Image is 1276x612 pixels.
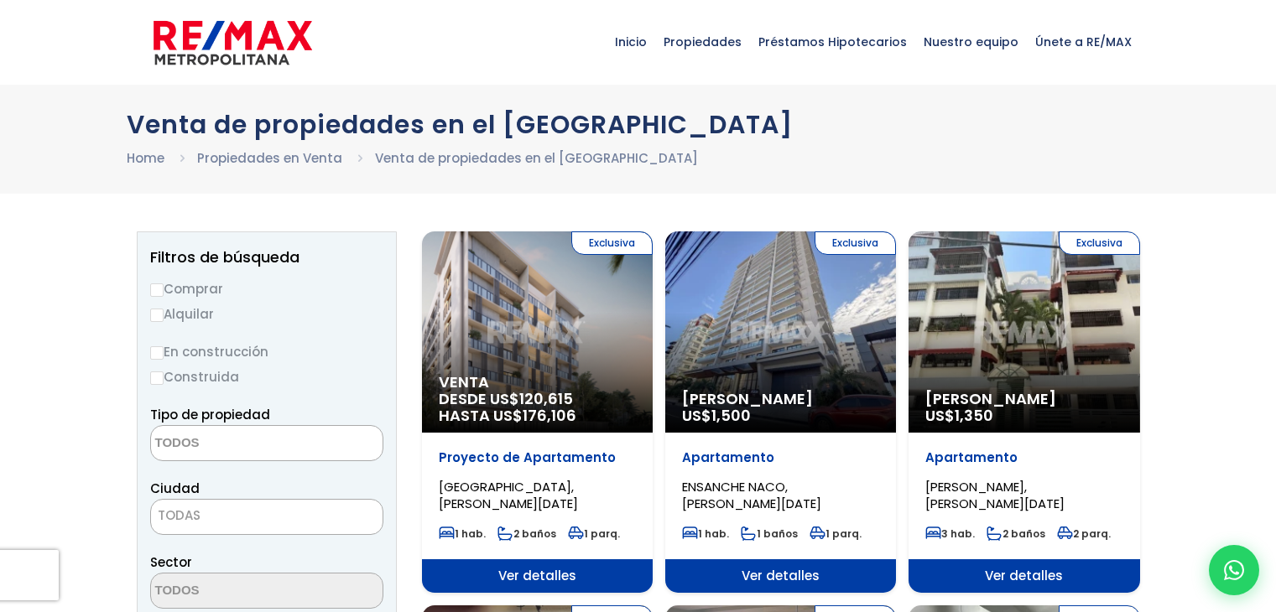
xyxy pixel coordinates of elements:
[150,303,383,324] label: Alquilar
[665,559,896,593] span: Ver detalles
[150,406,270,423] span: Tipo de propiedad
[925,478,1065,512] span: [PERSON_NAME], [PERSON_NAME][DATE]
[925,391,1122,407] span: [PERSON_NAME]
[741,526,798,541] span: 1 baños
[915,17,1027,67] span: Nuestro equipo
[154,18,312,68] img: remax-metropolitana-logo
[150,371,164,385] input: Construida
[150,341,383,362] label: En construcción
[151,504,383,527] span: TODAS
[909,231,1139,593] a: Exclusiva [PERSON_NAME] US$1,350 Apartamento [PERSON_NAME], [PERSON_NAME][DATE] 3 hab. 2 baños 2 ...
[439,407,636,424] span: HASTA US$
[682,478,821,512] span: ENSANCHE NACO, [PERSON_NAME][DATE]
[151,426,314,462] textarea: Search
[150,283,164,297] input: Comprar
[158,506,201,524] span: TODAS
[909,559,1139,593] span: Ver detalles
[497,526,556,541] span: 2 baños
[1057,526,1111,541] span: 2 parq.
[422,231,653,593] a: Exclusiva Venta DESDE US$120,615 HASTA US$176,106 Proyecto de Apartamento [GEOGRAPHIC_DATA], [PER...
[1027,17,1140,67] span: Únete a RE/MAX
[439,478,578,512] span: [GEOGRAPHIC_DATA], [PERSON_NAME][DATE]
[150,278,383,299] label: Comprar
[987,526,1045,541] span: 2 baños
[682,449,879,466] p: Apartamento
[607,17,655,67] span: Inicio
[197,149,342,167] a: Propiedades en Venta
[150,309,164,322] input: Alquilar
[150,480,200,497] span: Ciudad
[375,148,698,169] li: Venta de propiedades en el [GEOGRAPHIC_DATA]
[750,17,915,67] span: Préstamos Hipotecarios
[150,366,383,387] label: Construida
[151,573,314,609] textarea: Search
[523,405,576,426] span: 176,106
[925,405,993,426] span: US$
[682,391,879,407] span: [PERSON_NAME]
[439,391,636,424] span: DESDE US$
[150,346,164,360] input: En construcción
[711,405,751,426] span: 1,500
[150,499,383,535] span: TODAS
[682,405,751,426] span: US$
[127,110,1150,139] h1: Venta de propiedades en el [GEOGRAPHIC_DATA]
[1059,231,1140,255] span: Exclusiva
[422,559,653,593] span: Ver detalles
[519,388,573,409] span: 120,615
[439,526,486,541] span: 1 hab.
[955,405,993,426] span: 1,350
[150,553,192,571] span: Sector
[655,17,750,67] span: Propiedades
[810,526,862,541] span: 1 parq.
[439,374,636,391] span: Venta
[568,526,620,541] span: 1 parq.
[665,231,896,593] a: Exclusiva [PERSON_NAME] US$1,500 Apartamento ENSANCHE NACO, [PERSON_NAME][DATE] 1 hab. 1 baños 1 ...
[127,149,164,167] a: Home
[682,526,729,541] span: 1 hab.
[571,231,653,255] span: Exclusiva
[150,249,383,266] h2: Filtros de búsqueda
[439,449,636,466] p: Proyecto de Apartamento
[925,526,975,541] span: 3 hab.
[815,231,896,255] span: Exclusiva
[925,449,1122,466] p: Apartamento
